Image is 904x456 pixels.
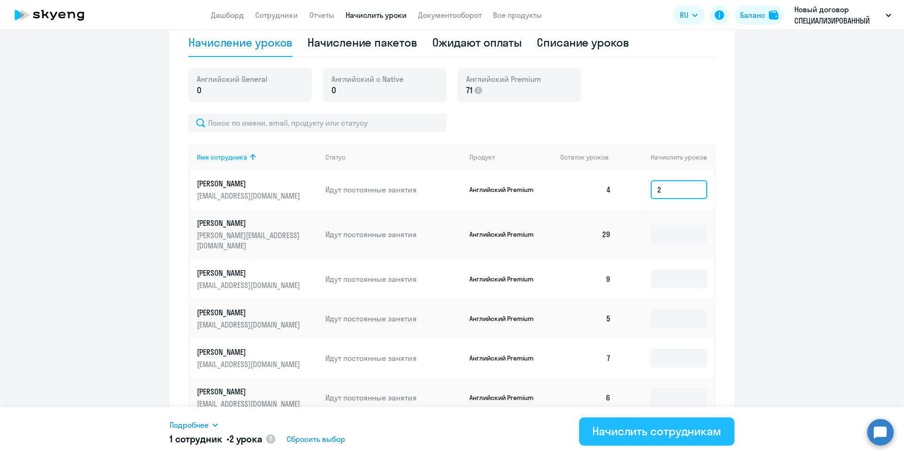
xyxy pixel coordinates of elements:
[287,433,345,445] span: Сбросить выбор
[553,259,619,299] td: 9
[255,10,298,20] a: Сотрудники
[197,178,302,189] p: [PERSON_NAME]
[307,35,417,50] div: Начисление пакетов
[197,153,247,161] div: Имя сотрудника
[331,74,404,84] span: Английский с Native
[469,185,540,194] p: Английский Premium
[493,10,542,20] a: Все продукты
[325,229,462,240] p: Идут постоянные занятия
[619,144,715,170] th: Начислить уроков
[325,274,462,284] p: Идут постоянные занятия
[197,153,318,161] div: Имя сотрудника
[197,84,202,96] span: 0
[325,184,462,195] p: Идут постоянные занятия
[579,417,734,446] button: Начислить сотрудникам
[469,230,540,239] p: Английский Premium
[325,353,462,363] p: Идут постоянные занятия
[197,386,318,409] a: [PERSON_NAME][EMAIL_ADDRESS][DOMAIN_NAME]
[740,9,765,21] div: Баланс
[169,432,262,446] h5: 1 сотрудник •
[188,113,446,132] input: Поиск по имени, email, продукту или статусу
[466,84,473,96] span: 71
[188,35,292,50] div: Начисление уроков
[560,153,609,161] span: Остаток уроков
[469,153,495,161] div: Продукт
[197,191,302,201] p: [EMAIL_ADDRESS][DOMAIN_NAME]
[325,153,462,161] div: Статус
[432,35,522,50] div: Ожидают оплаты
[197,347,318,369] a: [PERSON_NAME][EMAIL_ADDRESS][DOMAIN_NAME]
[325,313,462,324] p: Идут постоянные занятия
[197,74,267,84] span: Английский General
[325,392,462,403] p: Идут постоянные занятия
[197,230,302,251] p: [PERSON_NAME][EMAIL_ADDRESS][DOMAIN_NAME]
[469,153,553,161] div: Продукт
[309,10,334,20] a: Отчеты
[169,419,209,431] span: Подробнее
[197,386,302,397] p: [PERSON_NAME]
[680,9,688,21] span: RU
[197,268,318,290] a: [PERSON_NAME][EMAIL_ADDRESS][DOMAIN_NAME]
[197,347,302,357] p: [PERSON_NAME]
[418,10,482,20] a: Документооборот
[197,359,302,369] p: [EMAIL_ADDRESS][DOMAIN_NAME]
[197,268,302,278] p: [PERSON_NAME]
[553,170,619,209] td: 4
[553,378,619,417] td: 6
[553,209,619,259] td: 29
[197,320,302,330] p: [EMAIL_ADDRESS][DOMAIN_NAME]
[229,433,262,445] span: 2 урока
[197,218,318,251] a: [PERSON_NAME][PERSON_NAME][EMAIL_ADDRESS][DOMAIN_NAME]
[769,10,778,20] img: balance
[346,10,407,20] a: Начислить уроки
[553,299,619,338] td: 5
[553,338,619,378] td: 7
[469,393,540,402] p: Английский Premium
[469,314,540,323] p: Английский Premium
[197,218,302,228] p: [PERSON_NAME]
[197,280,302,290] p: [EMAIL_ADDRESS][DOMAIN_NAME]
[197,307,302,318] p: [PERSON_NAME]
[592,424,721,439] div: Начислить сотрудникам
[197,307,318,330] a: [PERSON_NAME][EMAIL_ADDRESS][DOMAIN_NAME]
[211,10,244,20] a: Дашборд
[673,6,704,24] button: RU
[537,35,629,50] div: Списание уроков
[469,354,540,362] p: Английский Premium
[197,178,318,201] a: [PERSON_NAME][EMAIL_ADDRESS][DOMAIN_NAME]
[794,4,882,26] p: Новый договор СПЕЦИАЛИЗИРОВАННЫЙ ДЕПОЗИТАРИЙ ИНФИНИТУМ, СПЕЦИАЛИЗИРОВАННЫЙ ДЕПОЗИТАРИЙ ИНФИНИТУМ, АО
[331,84,336,96] span: 0
[734,6,784,24] button: Балансbalance
[790,4,896,26] button: Новый договор СПЕЦИАЛИЗИРОВАННЫЙ ДЕПОЗИТАРИЙ ИНФИНИТУМ, СПЕЦИАЛИЗИРОВАННЫЙ ДЕПОЗИТАРИЙ ИНФИНИТУМ, АО
[469,275,540,283] p: Английский Premium
[197,399,302,409] p: [EMAIL_ADDRESS][DOMAIN_NAME]
[466,74,541,84] span: Английский Premium
[325,153,346,161] div: Статус
[560,153,619,161] div: Остаток уроков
